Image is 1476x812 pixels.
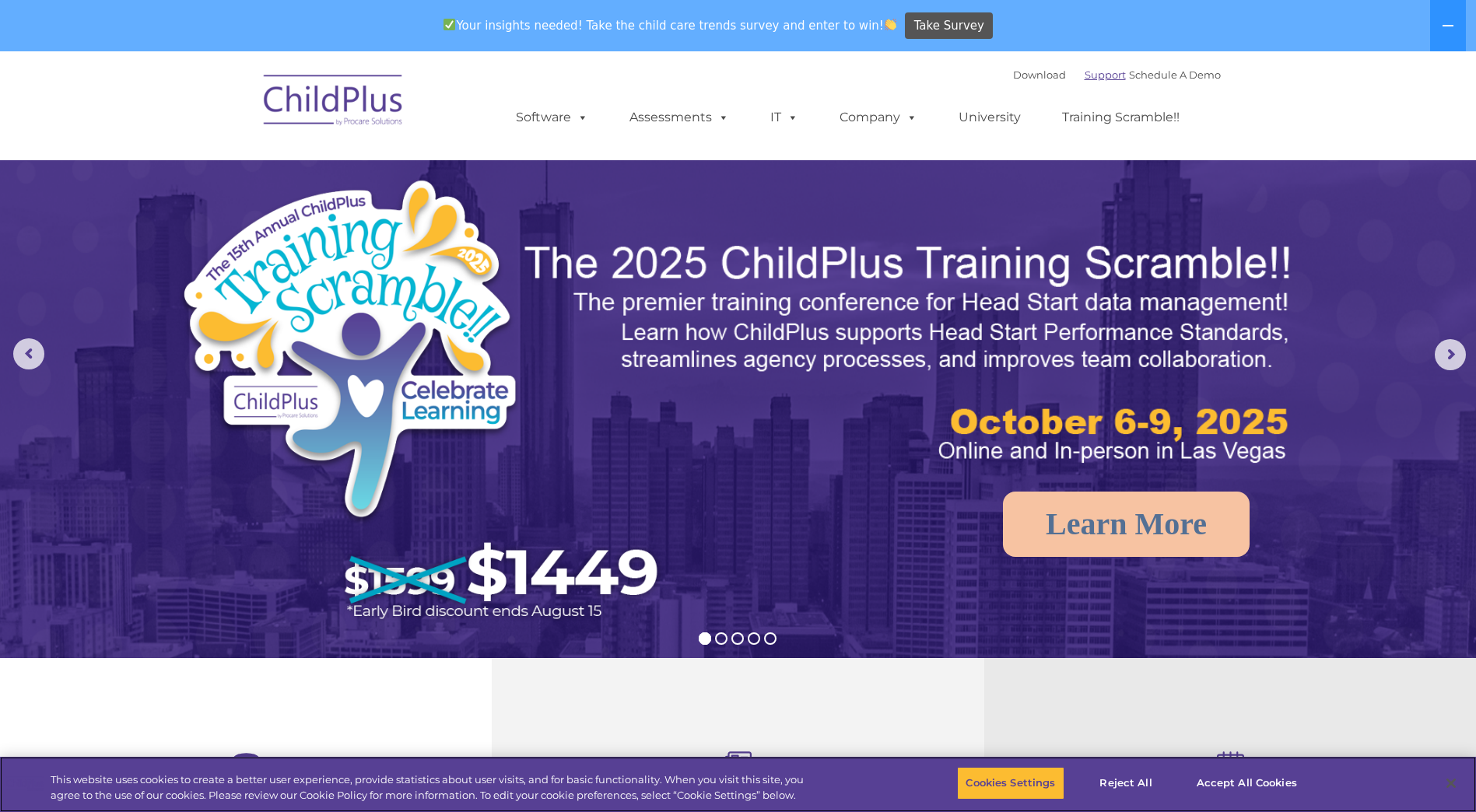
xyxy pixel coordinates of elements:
a: Assessments [614,102,745,133]
span: Your insights needed! Take the child care trends survey and enter to win! [437,10,903,40]
span: Last name [216,103,264,114]
button: Close [1434,766,1468,800]
div: This website uses cookies to create a better user experience, provide statistics about user visit... [51,772,812,803]
img: 👏 [885,19,896,30]
a: Schedule A Demo [1129,68,1221,81]
a: IT [755,102,814,133]
img: ✅ [444,19,455,30]
a: Support [1085,68,1126,81]
span: Phone number [216,166,282,178]
a: Download [1013,68,1066,81]
button: Accept All Cookies [1188,767,1306,800]
a: Learn More [1003,492,1250,557]
a: Take Survey [905,12,993,40]
button: Cookies Settings [957,767,1064,800]
span: Take Survey [914,12,984,40]
img: ChildPlus by Procare Solutions [256,64,412,142]
a: University [943,102,1036,133]
a: Training Scramble!! [1047,102,1195,133]
a: Company [824,102,933,133]
font: | [1013,68,1221,81]
button: Reject All [1078,767,1175,800]
a: Software [500,102,604,133]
